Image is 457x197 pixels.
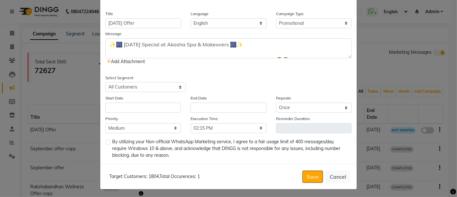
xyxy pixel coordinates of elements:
input: Enter Title [105,18,181,28]
span: Add Attachment [107,59,145,64]
label: Priority [105,116,118,122]
label: Title [105,11,113,17]
label: Repeats [276,95,291,101]
label: Campaign Type [276,11,304,17]
label: Reminder Duration [276,116,310,122]
label: Language [191,11,209,17]
label: Start Date [105,95,123,101]
label: End Date [191,95,207,101]
label: Select Segment [105,75,133,81]
div: , [107,173,200,180]
label: Execution Time [191,116,218,122]
button: Cancel [326,171,350,183]
span: Total Occurences: 1 [159,174,200,179]
button: Save [302,171,323,183]
label: Message [105,31,121,37]
span: By utilizing your Non-official WhatsApp Marketing service, I agree to a fair usage limit of 400 m... [112,138,346,159]
span: Target Customers: 1804 [109,174,159,179]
